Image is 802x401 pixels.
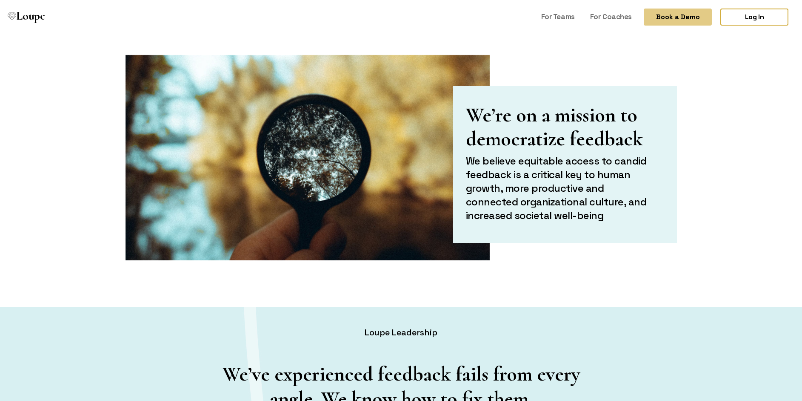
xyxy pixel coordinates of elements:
[538,9,578,25] a: For Teams
[5,327,797,338] h4: Loupe Leadership
[126,55,490,260] img: Magnifying Glass
[466,103,658,151] h1: We’re on a mission to democratize feedback
[720,9,788,26] a: Log In
[466,154,658,222] h2: We believe equitable access to candid feedback is a critical key to human growth, more productive...
[644,9,712,26] button: Book a Demo
[587,9,635,25] a: For Coaches
[8,12,16,20] img: Loupe Logo
[5,9,48,26] a: Loupe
